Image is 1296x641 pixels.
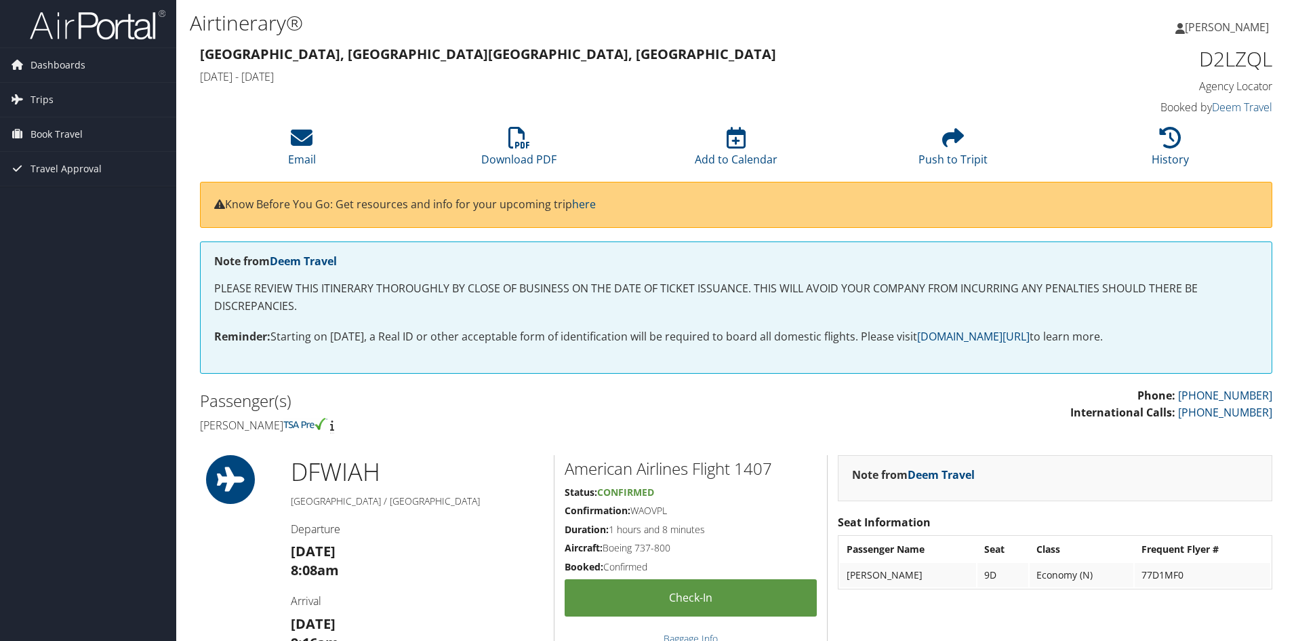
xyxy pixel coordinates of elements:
a: [PERSON_NAME] [1175,7,1282,47]
h4: Arrival [291,594,544,608]
td: 9D [977,563,1028,587]
span: Dashboards [31,48,85,82]
a: Deem Travel [1212,100,1272,115]
h2: American Airlines Flight 1407 [565,457,817,480]
h5: Boeing 737-800 [565,541,817,555]
strong: Aircraft: [565,541,603,554]
a: Push to Tripit [918,134,988,167]
a: Deem Travel [908,467,975,482]
a: Deem Travel [270,254,337,269]
strong: Phone: [1137,388,1175,403]
h4: [DATE] - [DATE] [200,69,999,84]
p: Starting on [DATE], a Real ID or other acceptable form of identification will be required to boar... [214,328,1258,346]
h4: Departure [291,522,544,537]
a: [PHONE_NUMBER] [1178,388,1272,403]
td: [PERSON_NAME] [840,563,976,587]
h5: 1 hours and 8 minutes [565,523,817,537]
strong: Status: [565,486,597,499]
h5: [GEOGRAPHIC_DATA] / [GEOGRAPHIC_DATA] [291,494,544,508]
h1: DFW IAH [291,455,544,489]
strong: Confirmation: [565,504,630,517]
h4: [PERSON_NAME] [200,418,726,433]
h4: Agency Locator [1019,79,1272,94]
img: tsa-precheck.png [283,418,327,430]
strong: Seat Information [838,515,931,530]
th: Frequent Flyer # [1135,537,1270,562]
th: Seat [977,537,1028,562]
span: Trips [31,83,54,117]
span: Confirmed [597,486,654,499]
h1: Airtinerary® [190,9,918,37]
a: Download PDF [481,134,556,167]
strong: Reminder: [214,329,270,344]
strong: International Calls: [1070,405,1175,420]
p: Know Before You Go: Get resources and info for your upcoming trip [214,196,1258,214]
span: [PERSON_NAME] [1185,20,1269,35]
span: Travel Approval [31,152,102,186]
a: [DOMAIN_NAME][URL] [917,329,1030,344]
h4: Booked by [1019,100,1272,115]
a: Check-in [565,579,817,617]
strong: Duration: [565,523,609,536]
th: Class [1030,537,1133,562]
a: Email [288,134,316,167]
strong: 8:08am [291,561,339,579]
h2: Passenger(s) [200,389,726,412]
strong: Note from [214,254,337,269]
th: Passenger Name [840,537,976,562]
td: Economy (N) [1030,563,1133,587]
a: History [1152,134,1189,167]
strong: [DATE] [291,542,336,560]
h1: D2LZQL [1019,45,1272,73]
span: Book Travel [31,117,83,151]
td: 77D1MF0 [1135,563,1270,587]
strong: [GEOGRAPHIC_DATA], [GEOGRAPHIC_DATA] [GEOGRAPHIC_DATA], [GEOGRAPHIC_DATA] [200,45,776,63]
img: airportal-logo.png [30,9,165,41]
h5: Confirmed [565,560,817,574]
a: here [572,197,596,212]
strong: Note from [852,467,975,482]
a: [PHONE_NUMBER] [1178,405,1272,420]
h5: WAOVPL [565,504,817,518]
a: Add to Calendar [695,134,777,167]
p: PLEASE REVIEW THIS ITINERARY THOROUGHLY BY CLOSE OF BUSINESS ON THE DATE OF TICKET ISSUANCE. THIS... [214,280,1258,315]
strong: Booked: [565,560,603,573]
strong: [DATE] [291,615,336,633]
